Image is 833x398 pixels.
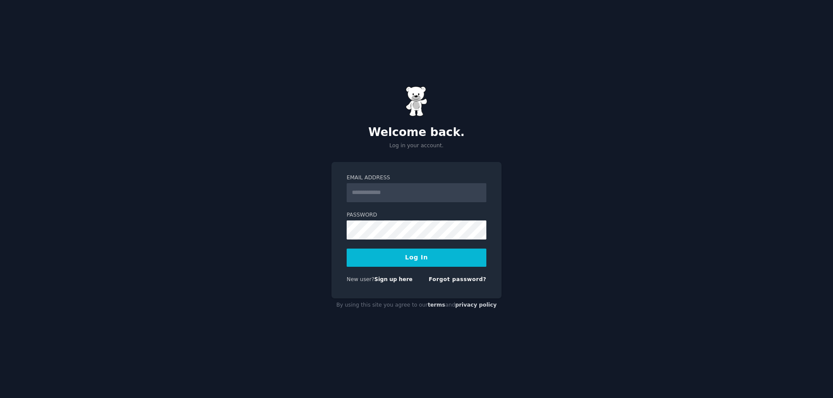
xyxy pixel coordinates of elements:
label: Email Address [347,174,486,182]
span: New user? [347,276,374,282]
div: By using this site you agree to our and [331,298,502,312]
button: Log In [347,249,486,267]
a: Sign up here [374,276,413,282]
p: Log in your account. [331,142,502,150]
a: Forgot password? [429,276,486,282]
a: terms [428,302,445,308]
h2: Welcome back. [331,126,502,139]
label: Password [347,211,486,219]
img: Gummy Bear [406,86,427,116]
a: privacy policy [455,302,497,308]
